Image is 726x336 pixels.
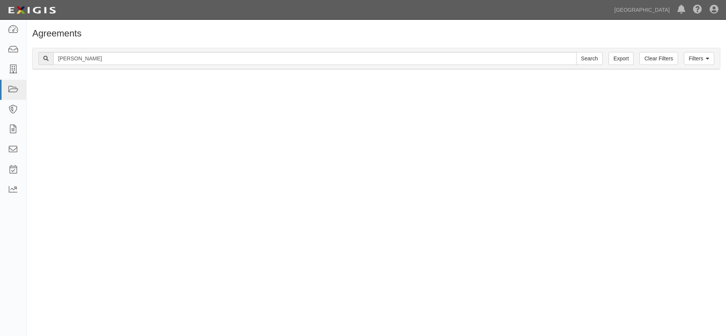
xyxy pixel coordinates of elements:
h1: Agreements [32,28,720,38]
a: [GEOGRAPHIC_DATA] [610,2,674,17]
input: Search [53,52,577,65]
i: Help Center - Complianz [693,5,702,14]
input: Search [576,52,603,65]
a: Clear Filters [639,52,678,65]
a: Filters [684,52,714,65]
a: Export [609,52,634,65]
img: logo-5460c22ac91f19d4615b14bd174203de0afe785f0fc80cf4dbbc73dc1793850b.png [6,3,58,17]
